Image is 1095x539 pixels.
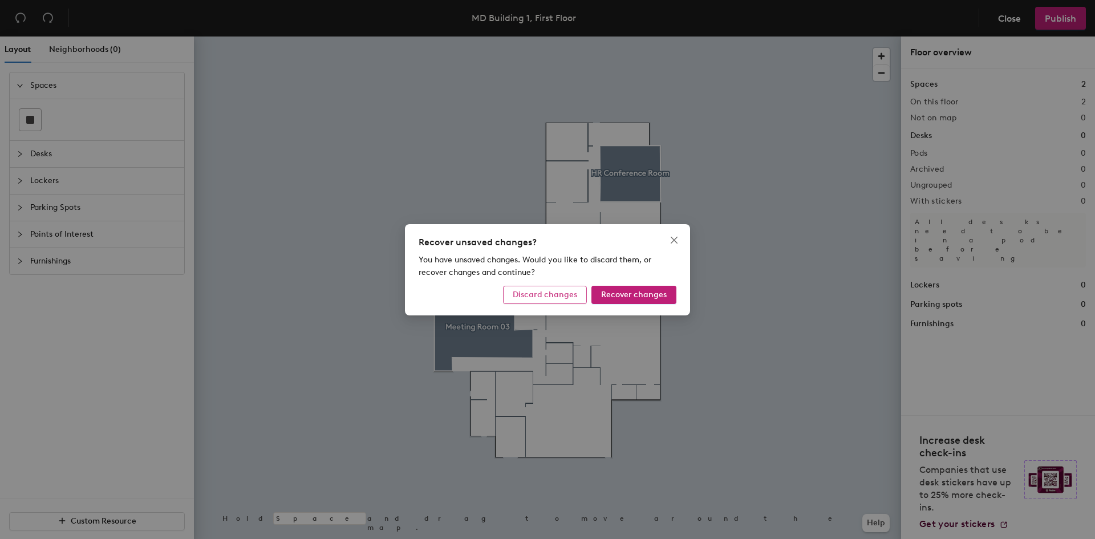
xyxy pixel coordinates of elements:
[503,286,587,304] button: Discard changes
[419,236,676,249] div: Recover unsaved changes?
[665,231,683,249] button: Close
[419,255,651,277] span: You have unsaved changes. Would you like to discard them, or recover changes and continue?
[591,286,676,304] button: Recover changes
[601,290,667,299] span: Recover changes
[670,236,679,245] span: close
[513,290,577,299] span: Discard changes
[665,236,683,245] span: Close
